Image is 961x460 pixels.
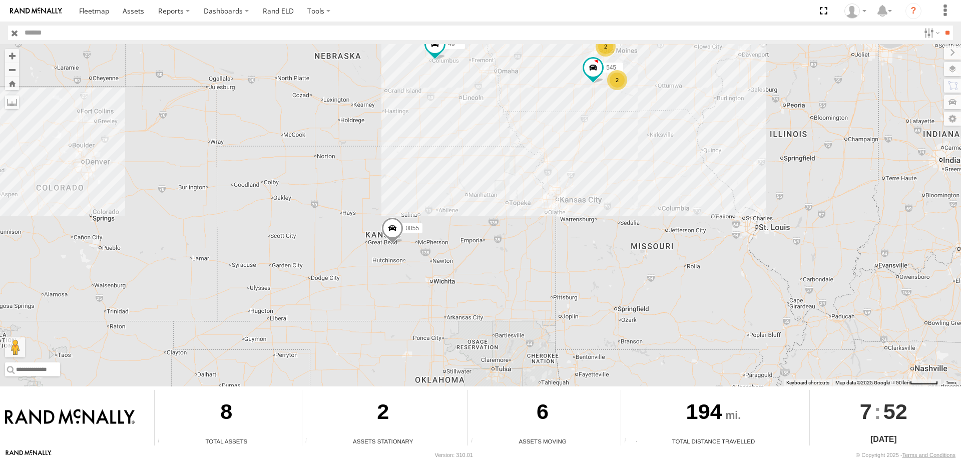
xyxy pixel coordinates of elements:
[810,433,957,445] div: [DATE]
[468,390,617,437] div: 6
[5,63,19,77] button: Zoom out
[468,438,483,445] div: Total number of assets current in transit.
[621,438,636,445] div: Total distance travelled by all assets within specified date range and applied filters
[5,49,19,63] button: Zoom in
[606,64,616,71] span: 545
[302,437,464,445] div: Assets Stationary
[155,390,298,437] div: 8
[860,390,872,433] span: 7
[5,409,135,426] img: Rand McNally
[621,390,805,437] div: 194
[155,437,298,445] div: Total Assets
[468,437,617,445] div: Assets Moving
[10,8,62,15] img: rand-logo.svg
[883,390,907,433] span: 52
[448,41,454,48] span: 49
[6,450,52,460] a: Visit our Website
[920,26,941,40] label: Search Filter Options
[896,380,910,385] span: 50 km
[302,438,317,445] div: Total number of assets current stationary.
[435,452,473,458] div: Version: 310.01
[893,379,941,386] button: Map Scale: 50 km per 52 pixels
[5,337,25,357] button: Drag Pegman onto the map to open Street View
[5,77,19,90] button: Zoom Home
[946,380,956,384] a: Terms (opens in new tab)
[810,390,957,433] div: :
[841,4,870,19] div: Chase Tanke
[596,37,616,57] div: 2
[786,379,829,386] button: Keyboard shortcuts
[155,438,170,445] div: Total number of Enabled Assets
[835,380,890,385] span: Map data ©2025 Google
[856,452,955,458] div: © Copyright 2025 -
[944,112,961,126] label: Map Settings
[902,452,955,458] a: Terms and Conditions
[607,70,627,90] div: 2
[905,3,921,19] i: ?
[302,390,464,437] div: 2
[405,225,419,232] span: 0055
[621,437,805,445] div: Total Distance Travelled
[5,95,19,109] label: Measure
